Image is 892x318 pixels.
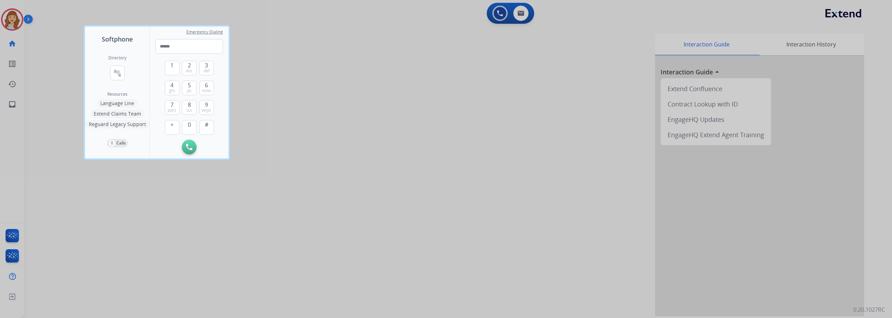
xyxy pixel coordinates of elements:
span: 3 [205,61,208,69]
button: 4ghi [165,81,179,95]
img: call-button [186,144,192,150]
span: ghi [169,88,175,94]
button: 9wxyz [199,100,214,115]
span: pqrs [168,108,176,113]
span: 1 [170,61,174,69]
button: 1 [165,61,179,75]
button: 2abc [182,61,197,75]
button: Extend Claims Team [90,110,145,118]
button: 7pqrs [165,100,179,115]
span: Resources [107,91,128,97]
p: 0.20.1027RC [853,305,885,314]
mat-icon: connect_without_contact [113,69,122,77]
h2: Directory [108,55,126,61]
span: abc [186,68,193,74]
button: Reguard Legacy Support [85,120,149,128]
button: 6mno [199,81,214,95]
span: 5 [188,81,191,89]
p: Calls [116,140,126,146]
span: 7 [170,101,174,109]
p: 0 [109,140,115,146]
span: wxyz [202,108,211,113]
span: tuv [186,108,192,113]
span: 2 [188,61,191,69]
span: + [170,120,174,129]
span: 0 [188,120,191,129]
button: Language Line [97,99,138,108]
button: 5jkl [182,81,197,95]
button: + [165,120,179,135]
span: 8 [188,101,191,109]
button: 0 [182,120,197,135]
span: 6 [205,81,208,89]
span: Softphone [102,34,133,44]
span: # [205,120,208,129]
span: Emergency Dialing [186,29,223,35]
span: mno [202,88,211,94]
span: jkl [187,88,191,94]
span: 4 [170,81,174,89]
button: # [199,120,214,135]
button: 8tuv [182,100,197,115]
span: 9 [205,101,208,109]
span: def [203,68,210,74]
button: 0Calls [107,139,128,147]
button: 3def [199,61,214,75]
